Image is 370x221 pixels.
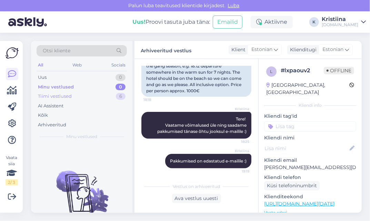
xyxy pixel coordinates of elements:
span: Otsi kliente [43,47,70,54]
a: Kristiina[DOMAIN_NAME] [322,17,366,28]
p: Kliendi tag'id [264,113,356,120]
div: Proovi tasuta juba täna: [132,18,210,26]
div: Web [71,61,83,70]
div: [DOMAIN_NAME] [322,22,358,28]
input: Lisa tag [264,121,356,131]
div: All [37,61,44,70]
div: Minu vestlused [38,84,74,91]
span: Minu vestlused [66,134,97,140]
label: Arhiveeritud vestlus [141,45,191,54]
p: Klienditeekond [264,193,356,200]
div: [GEOGRAPHIC_DATA], [GEOGRAPHIC_DATA] [266,82,349,96]
span: l [270,69,273,74]
input: Lisa nimi [264,145,348,152]
div: 6 [116,93,126,100]
p: Kliendi telefon [264,174,356,181]
div: Ava vestlus uuesti [172,194,221,203]
p: Kliendi email [264,157,356,164]
div: We would like to go with our family 2 adults 1 child [DEMOGRAPHIC_DATA] years old during the gang... [141,48,251,97]
div: Kliendi info [264,102,356,108]
span: Kristiina [223,148,249,154]
div: Kõik [38,112,48,119]
img: No chats [31,158,132,220]
div: Aktiivne [251,16,293,28]
div: Klient [229,46,246,53]
span: Pakkumised on edastatud e-mailile :) [170,158,247,164]
span: 18:18 [143,97,169,102]
div: AI Assistent [38,103,63,109]
div: Tiimi vestlused [38,93,72,100]
img: Askly Logo [6,46,19,60]
div: Klienditugi [287,46,317,53]
span: Estonian [251,46,272,53]
div: 0 [116,84,126,91]
a: [URL][DOMAIN_NAME][DATE] [264,201,334,207]
button: Emailid [213,15,242,29]
div: # lxpaouv2 [281,66,324,75]
b: Uus! [132,19,146,25]
p: Kliendi nimi [264,134,356,141]
span: Luba [226,2,242,9]
p: Vaata edasi ... [264,210,356,216]
span: Kristiina [223,106,249,112]
div: Socials [110,61,127,70]
div: 0 [116,74,126,81]
div: Küsi telefoninumbrit [264,181,320,190]
span: Vestlus on arhiveeritud [173,183,220,190]
span: 19:19 [223,169,249,174]
div: Arhiveeritud [38,122,66,128]
span: Tere! Vaatame võimalused üle ning saadame pakkumised tänase õhtu jooksul e-mailile :) [157,116,248,134]
div: Vaata siia [6,155,18,186]
div: K [309,17,319,27]
span: Estonian [322,46,343,53]
p: [PERSON_NAME][EMAIL_ADDRESS][DOMAIN_NAME] [264,164,356,171]
div: Kristiina [322,17,358,22]
span: Offline [324,67,354,74]
div: 2 / 3 [6,179,18,186]
div: Uus [38,74,47,81]
span: 18:25 [223,139,249,144]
